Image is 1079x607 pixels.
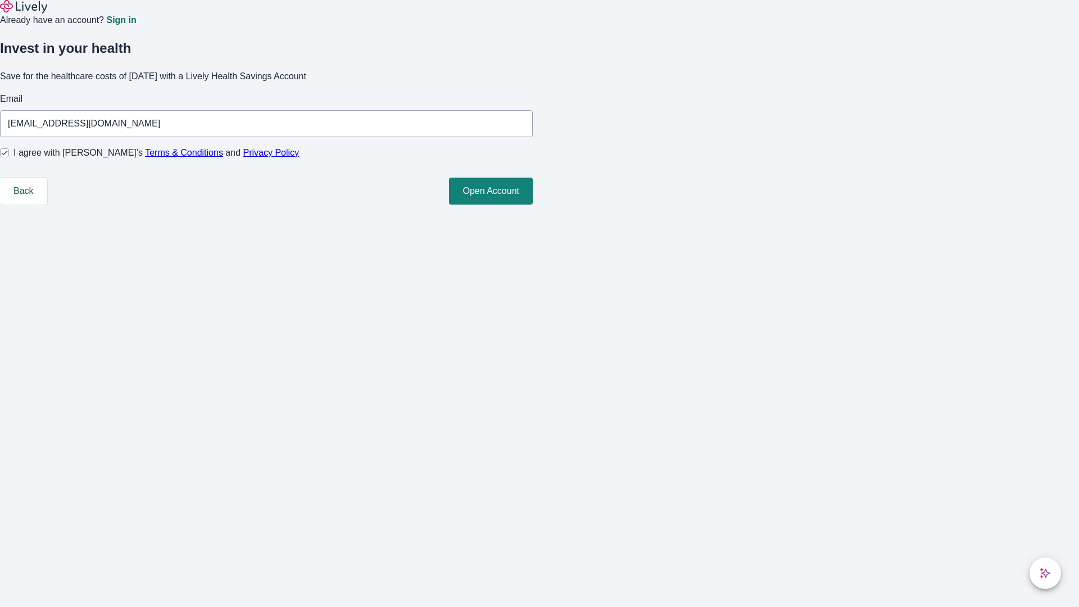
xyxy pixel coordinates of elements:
a: Sign in [106,16,136,25]
button: chat [1030,558,1061,589]
svg: Lively AI Assistant [1040,568,1051,579]
button: Open Account [449,178,533,205]
span: I agree with [PERSON_NAME]’s and [13,146,299,160]
a: Terms & Conditions [145,148,223,157]
a: Privacy Policy [243,148,300,157]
